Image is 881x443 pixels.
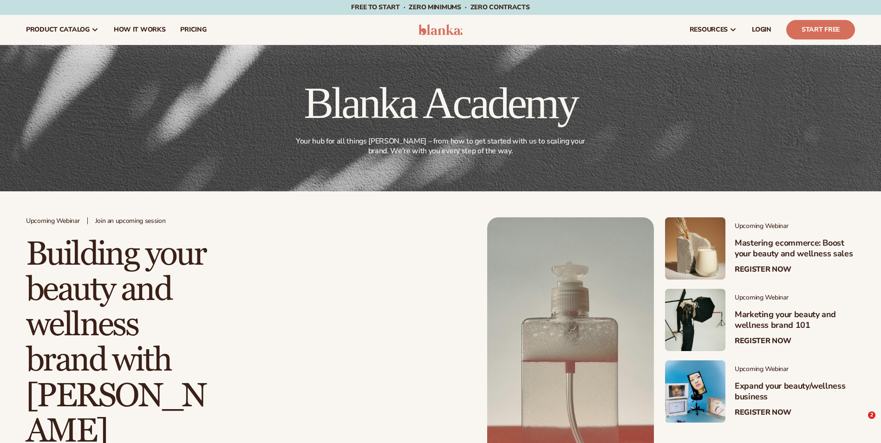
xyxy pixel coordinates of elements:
[735,265,791,274] a: Register Now
[114,26,166,33] span: How It Works
[19,15,106,45] a: product catalog
[26,217,80,225] span: Upcoming Webinar
[106,15,173,45] a: How It Works
[735,294,855,302] span: Upcoming Webinar
[293,137,589,156] p: Your hub for all things [PERSON_NAME] – from how to get started with us to scaling your brand. We...
[690,26,728,33] span: resources
[682,15,744,45] a: resources
[744,15,779,45] a: LOGIN
[173,15,214,45] a: pricing
[291,81,591,125] h1: Blanka Academy
[752,26,771,33] span: LOGIN
[735,222,855,230] span: Upcoming Webinar
[418,24,463,35] img: logo
[735,337,791,345] a: Register Now
[735,365,855,373] span: Upcoming Webinar
[180,26,206,33] span: pricing
[735,381,855,403] h3: Expand your beauty/wellness business
[735,238,855,260] h3: Mastering ecommerce: Boost your beauty and wellness sales
[351,3,529,12] span: Free to start · ZERO minimums · ZERO contracts
[868,411,875,419] span: 2
[735,408,791,417] a: Register Now
[26,26,90,33] span: product catalog
[786,20,855,39] a: Start Free
[95,217,166,225] span: Join an upcoming session
[849,411,871,434] iframe: Intercom live chat
[735,309,855,331] h3: Marketing your beauty and wellness brand 101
